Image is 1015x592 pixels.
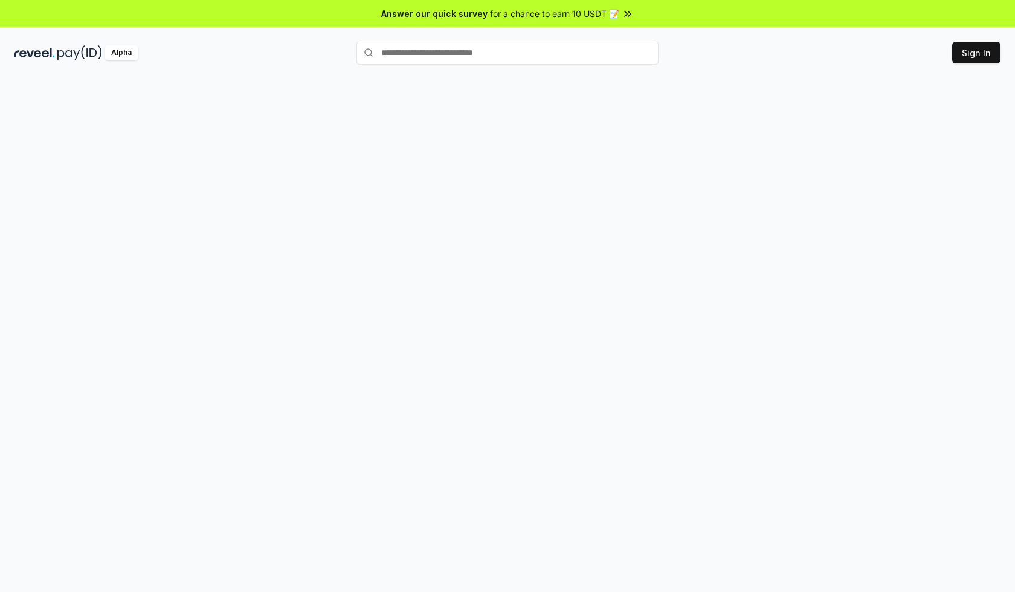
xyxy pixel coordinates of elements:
[105,45,138,60] div: Alpha
[381,7,488,20] span: Answer our quick survey
[952,42,1000,63] button: Sign In
[490,7,619,20] span: for a chance to earn 10 USDT 📝
[57,45,102,60] img: pay_id
[14,45,55,60] img: reveel_dark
